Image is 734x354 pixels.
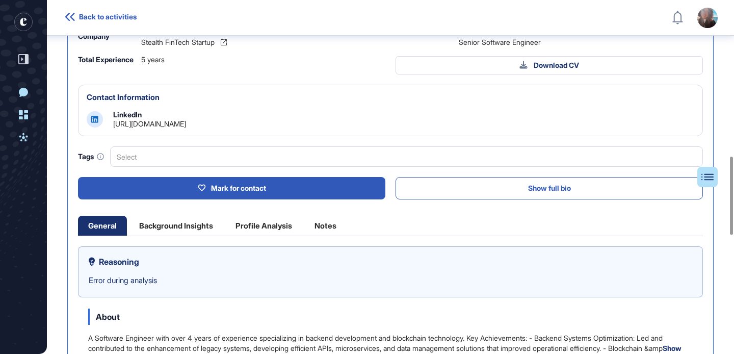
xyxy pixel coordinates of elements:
p: Error during analysis [89,274,157,287]
div: Background Insights [129,216,223,236]
span: Show full bio [528,185,571,192]
div: Select [110,146,703,167]
a: Stealth FinTech Startup [141,39,227,46]
span: About [96,312,120,322]
a: [URL][DOMAIN_NAME] [113,119,186,128]
div: Mark for contact [198,184,266,193]
div: Notes [304,216,347,236]
div: General [78,216,127,236]
button: Download CV [396,56,703,74]
div: Current Position [396,26,453,46]
div: Total Experience [78,56,135,63]
div: Tags [78,153,104,160]
button: Show full bio [396,177,703,199]
img: user-avatar [697,8,718,28]
div: Current Company [78,26,135,46]
div: entrapeer-logo [14,13,33,31]
span: Stealth FinTech Startup [141,39,215,46]
div: Download CV [519,61,579,70]
span: 5 years [141,56,165,63]
span: Back to activities [79,13,137,21]
div: LinkedIn [113,111,142,118]
span: Senior Software Engineer [459,39,541,46]
span: Reasoning [99,258,139,266]
a: Back to activities [65,13,143,22]
div: Contact Information [87,93,160,101]
div: Profile Analysis [225,216,302,236]
button: Mark for contact [78,177,385,199]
